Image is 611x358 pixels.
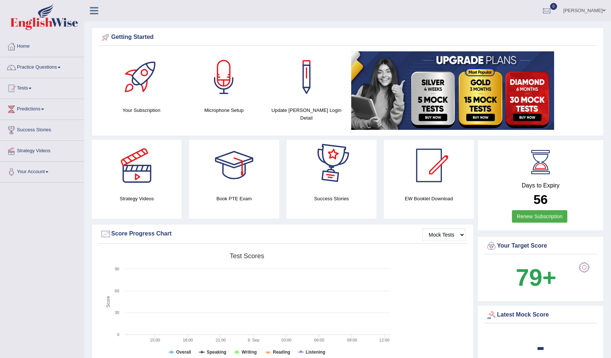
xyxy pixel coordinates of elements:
[241,350,257,355] tspan: Writing
[189,195,279,202] h4: Book PTE Exam
[216,338,226,342] text: 21:00
[550,3,557,10] span: 0
[516,264,556,291] b: 79+
[104,106,179,114] h4: Your Subscription
[314,338,324,342] text: 06:00
[287,195,377,202] h4: Success Stories
[306,350,325,355] tspan: Listening
[0,99,84,117] a: Predictions
[512,210,567,223] a: Renew Subscription
[106,296,111,308] tspan: Score
[347,338,357,342] text: 09:00
[230,252,264,260] tspan: Test scores
[281,338,292,342] text: 03:00
[100,229,465,240] div: Score Progress Chart
[186,106,262,114] h4: Microphone Setup
[379,338,390,342] text: 12:00
[486,182,595,189] h4: Days to Expiry
[0,162,84,180] a: Your Account
[0,120,84,138] a: Success Stories
[100,32,595,43] div: Getting Started
[486,310,595,321] div: Latest Mock Score
[207,350,226,355] tspan: Speaking
[150,338,160,342] text: 15:00
[273,350,290,355] tspan: Reading
[486,241,595,252] div: Your Target Score
[0,57,84,76] a: Practice Questions
[176,350,191,355] tspan: Overall
[115,267,119,271] text: 90
[269,106,344,122] h4: Update [PERSON_NAME] Login Detail
[0,141,84,159] a: Strategy Videos
[384,195,474,202] h4: EW Booklet Download
[248,338,259,342] tspan: 9. Sep
[0,36,84,55] a: Home
[0,78,84,96] a: Tests
[534,192,548,207] b: 56
[115,289,119,293] text: 60
[92,195,182,202] h4: Strategy Videos
[351,51,554,130] img: small5.jpg
[117,332,119,337] text: 0
[183,338,193,342] text: 18:00
[115,310,119,315] text: 30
